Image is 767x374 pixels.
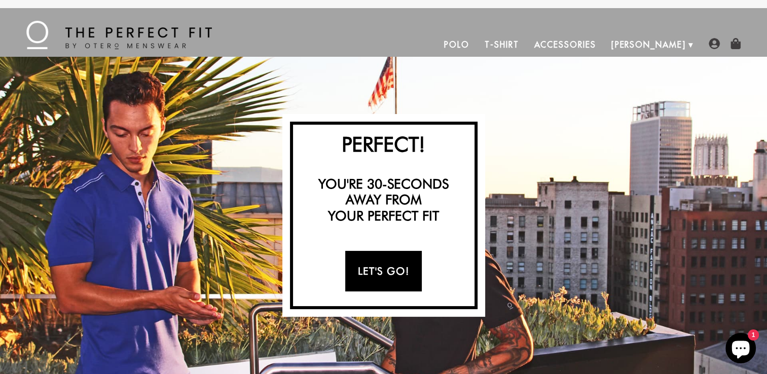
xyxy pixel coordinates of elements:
a: Polo [436,32,477,57]
a: Accessories [526,32,603,57]
img: shopping-bag-icon.png [730,38,741,49]
img: The Perfect Fit - by Otero Menswear - Logo [26,21,212,49]
a: Let's Go! [345,251,422,291]
a: T-Shirt [477,32,526,57]
a: [PERSON_NAME] [604,32,693,57]
img: user-account-icon.png [709,38,720,49]
h3: You're 30-seconds away from your perfect fit [298,176,469,223]
h2: Perfect! [298,132,469,156]
inbox-online-store-chat: Shopify online store chat [722,333,759,366]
